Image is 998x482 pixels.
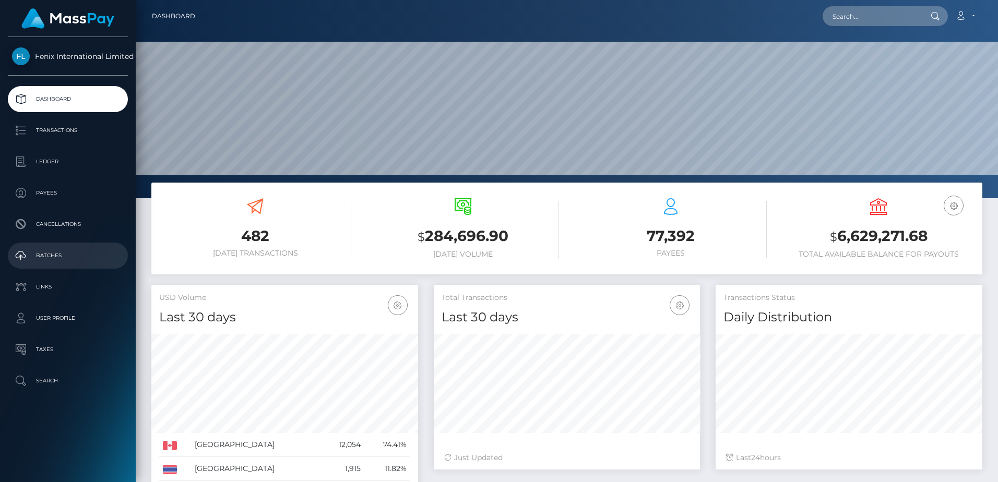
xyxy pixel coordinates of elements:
a: Payees [8,180,128,206]
h6: [DATE] Volume [367,250,559,259]
td: [GEOGRAPHIC_DATA] [191,457,321,481]
img: Fenix International Limited [12,47,30,65]
a: User Profile [8,305,128,331]
p: Cancellations [12,216,124,232]
img: MassPay Logo [21,8,114,29]
p: Batches [12,248,124,263]
p: Payees [12,185,124,201]
h4: Last 30 days [442,308,693,327]
img: CA.png [163,441,177,450]
img: TH.png [163,465,177,474]
h6: Total Available Balance for Payouts [782,250,975,259]
h3: 77,392 [575,226,767,246]
input: Search... [823,6,921,26]
a: Search [8,368,128,394]
div: Last hours [726,452,972,463]
h6: [DATE] Transactions [159,249,351,258]
small: $ [830,230,837,244]
h4: Last 30 days [159,308,410,327]
a: Cancellations [8,211,128,237]
div: Just Updated [444,452,690,463]
td: [GEOGRAPHIC_DATA] [191,433,321,457]
p: Dashboard [12,91,124,107]
span: Fenix International Limited [8,52,128,61]
a: Links [8,274,128,300]
p: Ledger [12,154,124,170]
p: Taxes [12,342,124,357]
a: Ledger [8,149,128,175]
p: Links [12,279,124,295]
a: Taxes [8,336,128,363]
small: $ [418,230,425,244]
h3: 6,629,271.68 [782,226,975,247]
h3: 482 [159,226,351,246]
a: Transactions [8,117,128,143]
a: Batches [8,243,128,269]
td: 11.82% [364,457,410,481]
td: 74.41% [364,433,410,457]
td: 12,054 [321,433,364,457]
p: Transactions [12,123,124,138]
h5: Total Transactions [442,293,693,303]
a: Dashboard [152,5,195,27]
a: Dashboard [8,86,128,112]
h6: Payees [575,249,767,258]
td: 1,915 [321,457,364,481]
h5: Transactions Status [723,293,975,303]
span: 24 [751,453,760,462]
h4: Daily Distribution [723,308,975,327]
h5: USD Volume [159,293,410,303]
p: Search [12,373,124,389]
p: User Profile [12,310,124,326]
h3: 284,696.90 [367,226,559,247]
